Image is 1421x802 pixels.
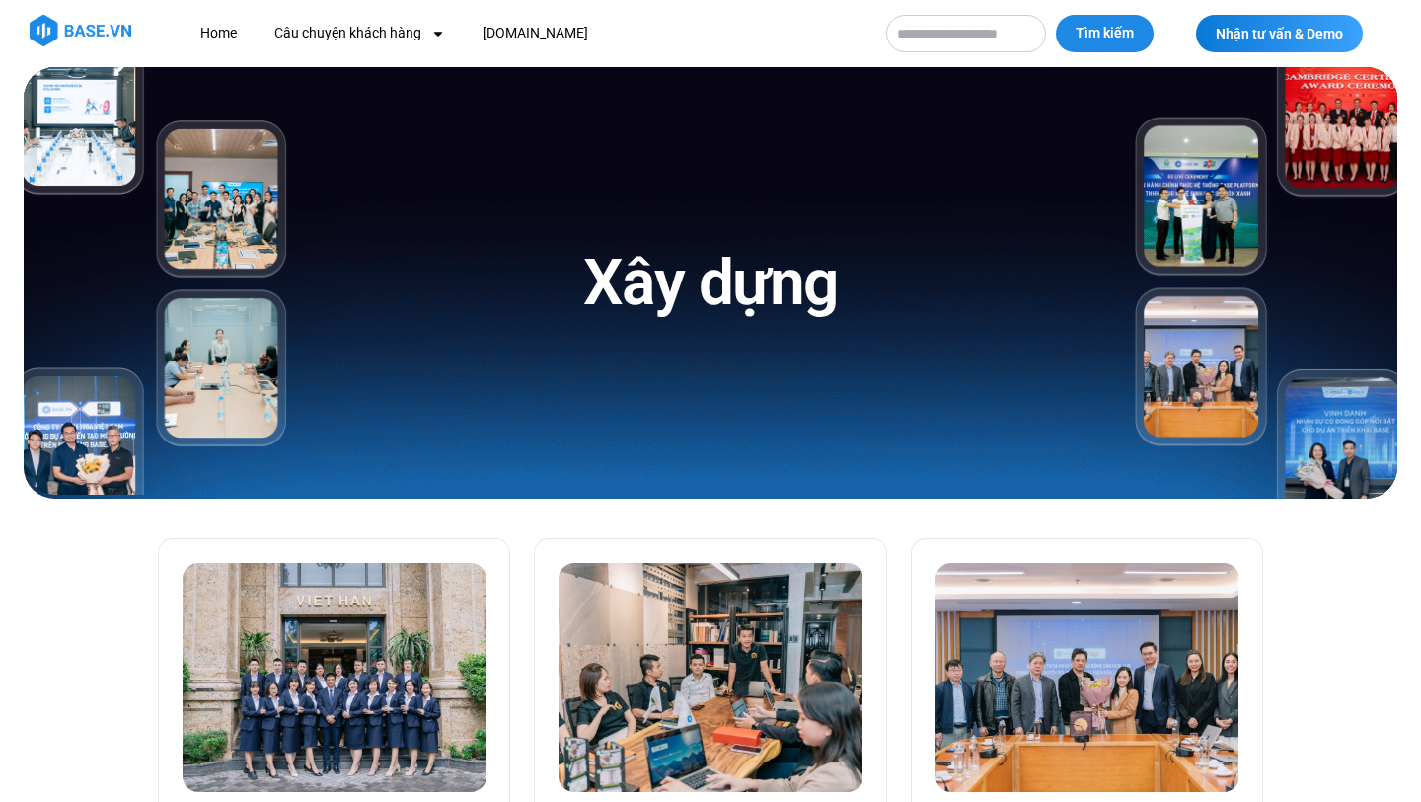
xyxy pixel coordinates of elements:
[1216,27,1343,40] span: Nhận tư vấn & Demo
[186,15,252,51] a: Home
[468,15,603,51] a: [DOMAIN_NAME]
[186,15,866,51] nav: Menu
[1056,15,1154,52] button: Tìm kiếm
[1196,15,1363,52] a: Nhận tư vấn & Demo
[583,242,838,324] h1: Xây dựng
[1076,24,1134,43] span: Tìm kiếm
[260,15,460,51] a: Câu chuyện khách hàng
